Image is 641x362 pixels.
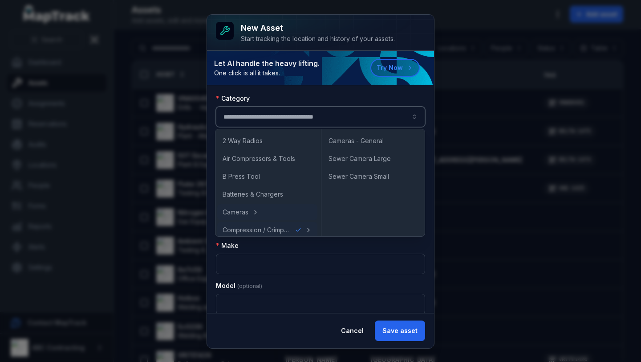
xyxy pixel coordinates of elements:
[216,281,262,290] label: Model
[223,190,283,199] span: Batteries & Chargers
[329,172,389,181] span: Sewer Camera Small
[223,172,260,181] span: B Press Tool
[370,59,420,77] button: Try Now
[214,69,320,78] span: One click is all it takes.
[216,241,239,250] label: Make
[329,154,391,163] span: Sewer Camera Large
[375,321,425,341] button: Save asset
[241,22,395,34] h3: New asset
[241,34,395,43] div: Start tracking the location and history of your assets.
[223,154,295,163] span: Air Compressors & Tools
[223,208,248,217] span: Cameras
[214,58,320,69] strong: Let AI handle the heavy lifting.
[223,226,292,234] span: Compression / Crimper / Cutter / [PERSON_NAME]
[216,94,250,103] label: Category
[333,321,371,341] button: Cancel
[223,136,263,145] span: 2 Way Radios
[329,136,384,145] span: Cameras - General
